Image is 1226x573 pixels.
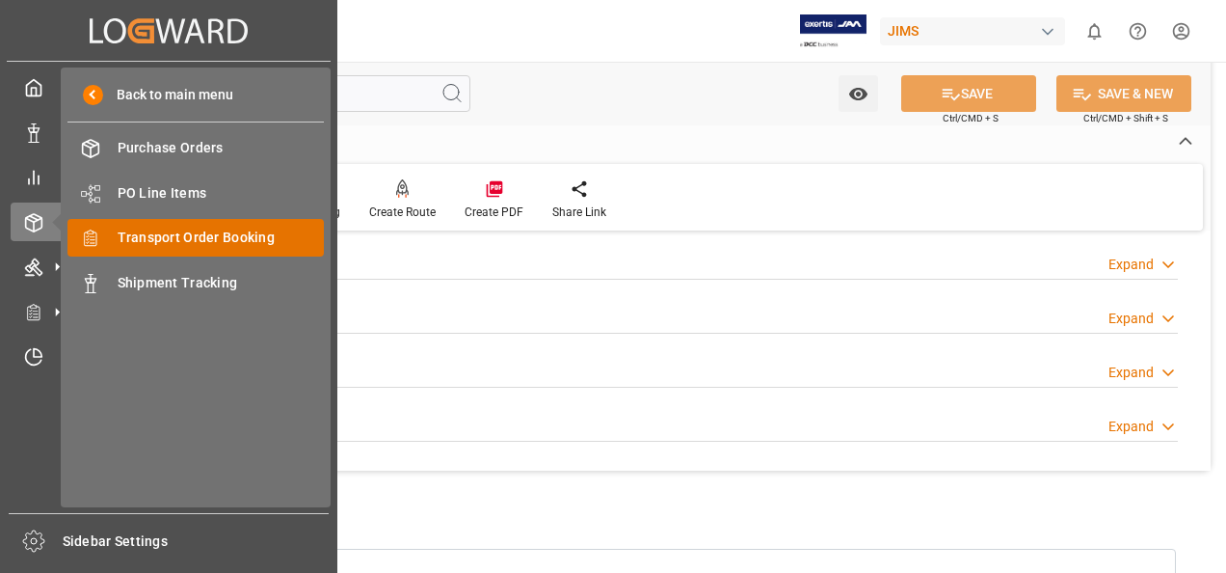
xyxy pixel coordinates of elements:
[11,68,327,106] a: My Cockpit
[943,111,999,125] span: Ctrl/CMD + S
[1056,75,1191,112] button: SAVE & NEW
[369,204,436,221] div: Create Route
[880,13,1073,49] button: JIMS
[800,14,866,48] img: Exertis%20JAM%20-%20Email%20Logo.jpg_1722504956.jpg
[1073,10,1116,53] button: show 0 new notifications
[1108,363,1154,383] div: Expand
[839,75,878,112] button: open menu
[67,219,324,257] a: Transport Order Booking
[1083,111,1168,125] span: Ctrl/CMD + Shift + S
[67,263,324,301] a: Shipment Tracking
[103,85,233,105] span: Back to main menu
[1116,10,1159,53] button: Help Center
[63,532,330,552] span: Sidebar Settings
[880,17,1065,45] div: JIMS
[1108,309,1154,329] div: Expand
[11,338,327,375] a: Timeslot Management V2
[11,158,327,196] a: My Reports
[465,204,523,221] div: Create PDF
[118,273,325,293] span: Shipment Tracking
[1108,255,1154,275] div: Expand
[552,204,606,221] div: Share Link
[67,174,324,211] a: PO Line Items
[118,138,325,158] span: Purchase Orders
[118,228,325,248] span: Transport Order Booking
[118,183,325,204] span: PO Line Items
[901,75,1036,112] button: SAVE
[1108,417,1154,437] div: Expand
[11,113,327,150] a: Data Management
[67,129,324,167] a: Purchase Orders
